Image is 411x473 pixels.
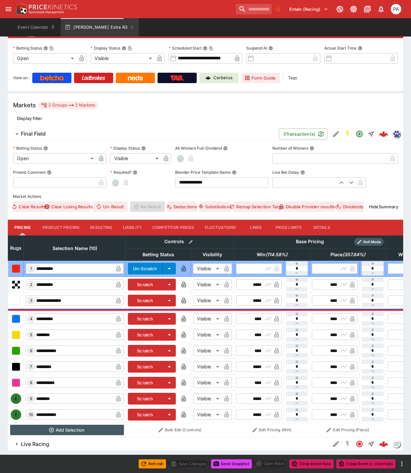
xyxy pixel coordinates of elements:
[128,345,163,357] button: Scratch
[241,73,280,83] a: Form Guide
[13,192,398,201] label: Market Actions
[147,220,200,235] button: Competitor Prices
[169,45,202,51] p: Scheduled Start
[361,3,373,15] button: Documentation
[365,128,377,140] button: Straight
[398,460,406,468] button: more
[342,251,365,259] em: ( 357.84 %)
[330,438,342,450] button: Edit Detail
[29,5,77,9] img: PriceKinetics
[128,329,163,341] button: Scratch
[377,127,390,140] a: 7fe0ea6a-54c9-4f90-b513-d1cd56a97805
[13,170,46,175] p: Protest Comment
[13,145,42,151] p: Betting Status
[324,45,357,51] p: Actual Start Time
[118,220,147,235] button: Liability
[310,146,314,151] button: Number of Winners
[29,11,64,14] img: Sportsbook Management
[128,295,163,306] button: Scratch
[232,170,236,175] button: Blender Price Template Name
[47,170,52,175] button: Protest Comment
[14,18,59,37] button: Event Calendar
[29,298,34,303] span: 3
[393,130,401,138] div: grnz
[273,4,283,14] button: No Bookmarks
[110,145,140,151] p: Display Status
[128,279,163,290] button: Scratch
[209,46,213,51] button: Copy To Clipboard
[393,130,400,138] img: grnz
[393,440,400,448] img: liveracing
[8,127,279,140] button: Final Field
[193,393,221,404] div: Visible
[110,170,131,175] p: Resulted?
[342,438,354,450] button: SGM Disabled
[13,201,45,212] button: Clear Results
[293,238,327,246] div: Base Pricing
[289,459,334,468] button: Close Event Now
[49,46,54,51] button: Copy To Clipboard
[29,364,33,369] span: 7
[300,170,305,175] button: Live Bet Delay
[82,75,105,81] img: Ladbrokes
[29,333,34,337] span: 5
[128,46,132,51] button: Copy To Clipboard
[193,295,221,306] div: Visible
[354,438,365,450] button: Closed
[13,101,36,109] h5: Markets
[379,439,388,449] img: logo-cerberus--red.svg
[128,393,163,405] button: Scratch
[41,101,95,109] div: 2 Groups 2 Markets
[365,438,377,450] button: Straight
[29,266,33,271] span: 1
[126,235,234,248] th: Controls
[29,396,34,401] span: 9
[128,75,143,81] img: Neds
[21,130,46,137] h6: Final Field
[13,113,46,124] button: Display filter
[11,393,21,404] div: E
[13,45,42,51] p: Betting Status
[13,53,76,64] div: Open
[266,251,287,259] em: ( 114.58 %)
[187,238,195,246] button: Bulk edit
[91,53,154,64] div: Visible
[175,170,231,175] p: Blender Price Template Name
[128,409,163,421] button: Scratch
[356,440,363,448] svg: Closed
[110,153,161,164] div: Visible
[199,73,238,83] a: Cerberus
[43,146,48,151] button: Betting Status
[40,75,64,81] img: Betcha
[135,251,181,259] span: Betting Status
[29,348,34,353] span: 6
[8,220,37,235] button: Pricing
[3,3,14,15] button: open drawer
[193,330,221,340] div: Visible
[193,279,221,290] div: Visible
[213,75,233,81] p: Cerberus
[270,220,307,235] button: Price Limits
[122,46,126,51] button: Display StatusCopy To Clipboard
[323,251,373,259] span: excl. Emergencies (300.30%)
[193,346,221,356] div: Visible
[375,3,387,15] button: Notifications
[193,409,221,420] div: Visible
[354,128,365,140] button: Open
[13,153,96,164] div: Open
[13,73,30,83] label: View on :
[130,201,164,212] span: Re-Result
[241,220,270,235] button: Links
[28,412,34,417] span: 10
[288,73,298,83] label: Tags:
[268,46,273,51] button: Suspend At
[91,45,120,51] p: Display Status
[205,75,211,81] img: Cerberus
[379,129,388,139] img: logo-cerberus--red.svg
[236,425,308,435] button: Edit Pricing (Win)
[361,239,384,245] span: Roll Mode
[93,201,128,212] button: Un-Result
[175,145,222,151] p: All Winners Full-Dividend
[167,201,197,212] button: Deductions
